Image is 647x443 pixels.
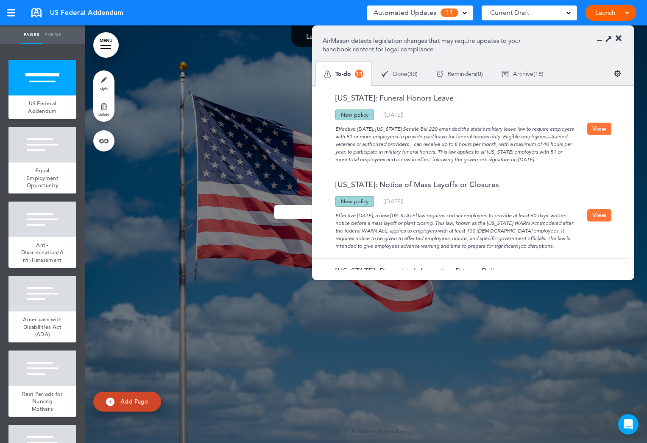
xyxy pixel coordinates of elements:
p: AirMason detects legislation changes that may require updates to your handbook content for legal ... [323,36,533,53]
span: To-do [335,71,351,77]
a: Anti-Discrimination/Anti-Harassment [8,237,76,268]
div: ( ) [492,63,553,85]
span: delete [98,112,109,117]
a: [US_STATE]: Biometric Information Privacy Policy [323,267,502,275]
div: New policy [335,196,374,207]
img: apu_icons_done.svg [382,70,389,78]
span: Reminders [448,71,476,77]
img: apu_icons_remind.svg [436,70,443,78]
div: New policy [335,109,374,120]
a: [US_STATE]: Funeral Honors Leave [323,94,454,102]
span: Anti-Discrimination/Anti-Harassment [21,241,64,264]
span: [DATE] [385,111,402,118]
a: delete [93,96,114,122]
div: Effective [DATE], a new [US_STATE] law requires certain employers to provide at least 60 days’ wr... [323,207,587,250]
a: US Federal Addendum [8,95,76,119]
span: Done [393,71,407,77]
a: Pages [21,25,42,44]
span: 11 [355,70,363,78]
span: 11 [441,8,458,17]
a: [US_STATE]: Notice of Mass Layoffs or Closures [323,181,499,188]
div: Open Intercom Messenger [618,414,639,435]
a: Theme [42,25,64,44]
div: ( ) [383,112,404,118]
a: Rest Periods for Nursing Mothers [8,386,76,417]
span: Add Page [120,398,148,405]
img: settings.svg [614,70,621,77]
button: View [587,209,611,222]
span: Americans with Disabilities Act (ADA) [23,316,61,338]
span: 0 [478,71,481,77]
a: Americans with Disabilities Act (ADA) [8,311,76,342]
span: Rest Periods for Nursing Mothers [22,390,63,412]
a: Launch [592,5,619,21]
span: Equal Employment Opportunity [26,167,59,189]
span: 30 [409,71,416,77]
span: — [342,428,348,435]
button: View [587,123,611,135]
img: apu_icons_todo.svg [324,70,331,78]
span: Current Draft [490,7,529,19]
div: Effective [DATE], [US_STATE] Senate Bill 220 amended the state’s military leave law to require em... [323,120,587,163]
img: apu_icons_archive.svg [502,70,509,78]
span: Last updated: [307,32,345,40]
div: ( ) [372,63,427,85]
div: ( ) [383,199,404,204]
a: Equal Employment Opportunity [8,163,76,193]
span: style [100,86,108,91]
span: US Federal Addendum [349,428,406,435]
img: add.svg [106,398,114,406]
div: ( ) [427,63,492,85]
span: Archive [513,71,533,77]
span: 1 / 13 [326,428,340,435]
span: US Federal Addendum [50,8,123,17]
a: Add Page [93,392,161,412]
a: style [93,70,114,96]
span: US Federal Addendum [28,100,56,115]
span: Automated Updates [374,7,436,19]
a: MENU [93,32,119,58]
span: 18 [535,71,542,77]
span: [DATE] [385,198,402,205]
div: — [307,33,426,39]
